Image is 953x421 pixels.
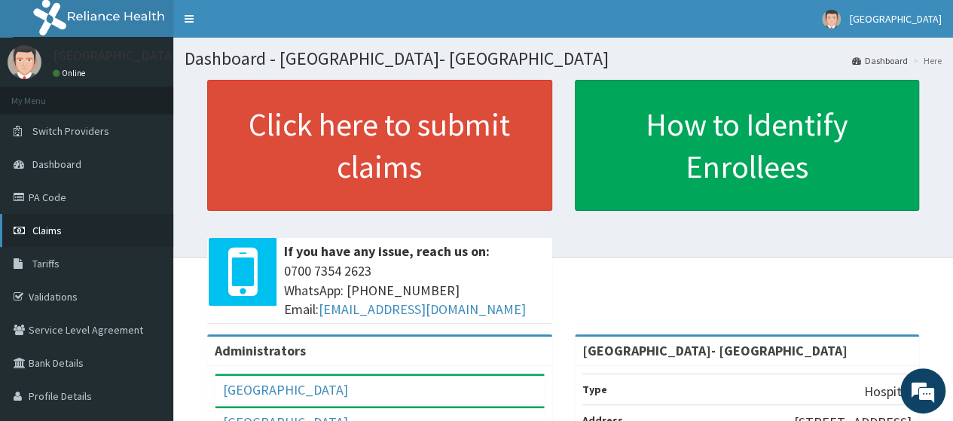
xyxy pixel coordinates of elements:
a: Dashboard [852,54,908,67]
strong: [GEOGRAPHIC_DATA]- [GEOGRAPHIC_DATA] [582,342,848,359]
a: Online [53,68,89,78]
span: Switch Providers [32,124,109,138]
span: Dashboard [32,157,81,171]
img: User Image [822,10,841,29]
span: 0700 7354 2623 WhatsApp: [PHONE_NUMBER] Email: [284,261,545,319]
span: Claims [32,224,62,237]
a: How to Identify Enrollees [575,80,920,211]
p: [GEOGRAPHIC_DATA] [53,49,177,63]
span: [GEOGRAPHIC_DATA] [850,12,942,26]
p: Hospital [864,382,912,401]
b: If you have any issue, reach us on: [284,243,490,260]
img: User Image [8,45,41,79]
a: [EMAIL_ADDRESS][DOMAIN_NAME] [319,300,526,318]
span: Tariffs [32,257,60,270]
b: Type [582,383,607,396]
li: Here [909,54,942,67]
b: Administrators [215,342,306,359]
a: Click here to submit claims [207,80,552,211]
h1: Dashboard - [GEOGRAPHIC_DATA]- [GEOGRAPHIC_DATA] [185,49,942,69]
a: [GEOGRAPHIC_DATA] [223,381,348,398]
